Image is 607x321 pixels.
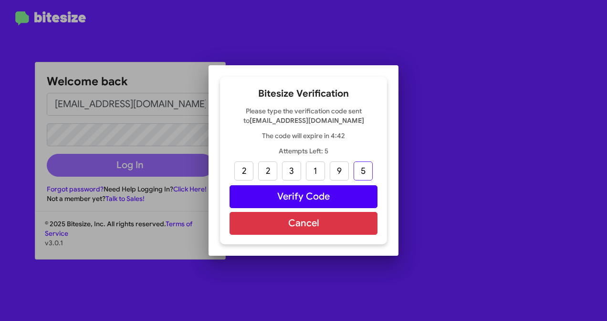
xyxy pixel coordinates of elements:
p: Please type the verification code sent to [230,106,377,125]
button: Cancel [230,212,377,235]
strong: [EMAIL_ADDRESS][DOMAIN_NAME] [250,116,364,125]
p: Attempts Left: 5 [230,146,377,156]
p: The code will expire in 4:42 [230,131,377,140]
h2: Bitesize Verification [230,86,377,101]
button: Verify Code [230,185,377,208]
